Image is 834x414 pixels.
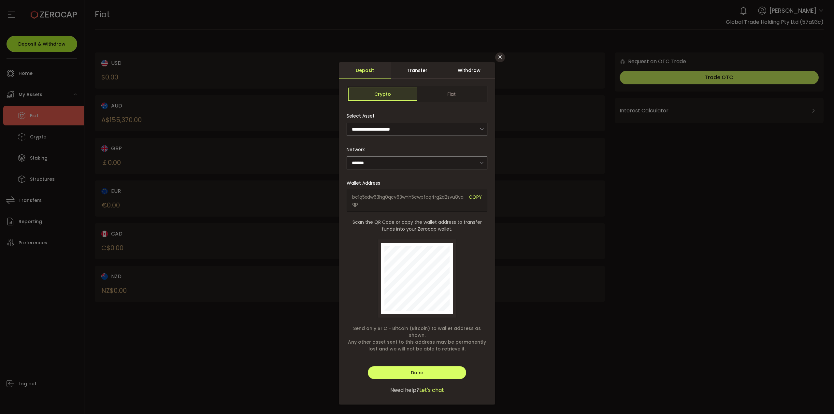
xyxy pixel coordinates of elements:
span: Let's chat [419,386,444,394]
button: Close [495,52,505,62]
span: Fiat [417,88,486,101]
div: Deposit [339,62,391,79]
label: Network [347,146,369,153]
label: Select Asset [347,113,379,119]
span: Done [411,369,423,376]
div: dialog [339,62,495,405]
button: Done [368,366,466,379]
iframe: Chat Widget [758,344,834,414]
div: Withdraw [443,62,495,79]
span: Crypto [348,88,417,101]
span: Any other asset sent to this address may be permanently lost and we will not be able to retrieve it. [347,339,487,352]
label: Wallet Address [347,180,384,186]
div: Transfer [391,62,443,79]
span: Need help? [390,386,419,394]
div: 聊天小组件 [758,344,834,414]
span: COPY [469,194,482,207]
span: Scan the QR Code or copy the wallet address to transfer funds into your Zerocap wallet. [347,219,487,233]
span: bc1q5xdw63hg0qcv63whh5cwpfcq4rg2d2svu8vaqp [352,194,464,207]
span: Send only BTC - Bitcoin (Bitcoin) to wallet address as shown. [347,325,487,339]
